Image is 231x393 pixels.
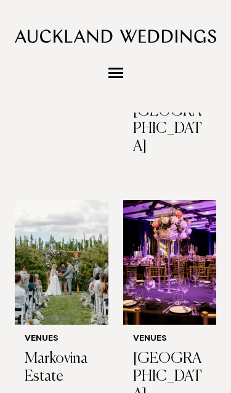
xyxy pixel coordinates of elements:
[25,350,99,386] h3: Markovina Estate
[15,200,108,325] img: Ceremony styling at Markovina Estate
[25,335,99,345] h6: Venues
[133,335,207,345] h6: Venues
[123,200,217,325] img: Auckland Weddings Venues | Pullman Auckland Hotel
[103,63,128,83] button: Menu
[15,30,216,43] img: Auckland Weddings Logo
